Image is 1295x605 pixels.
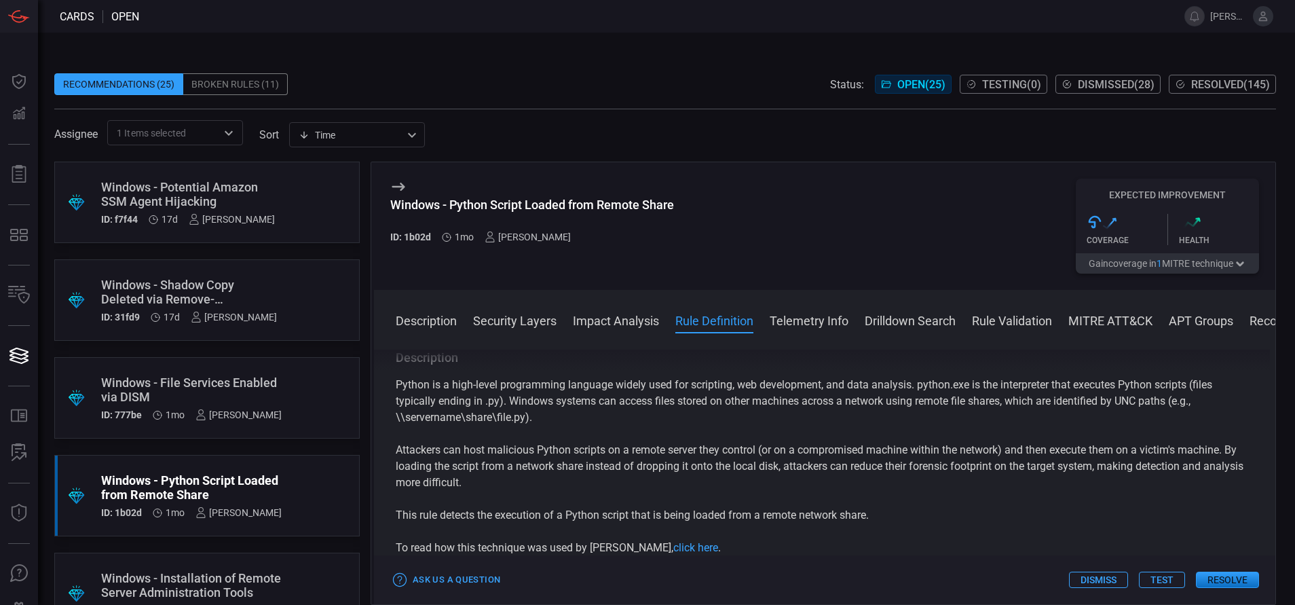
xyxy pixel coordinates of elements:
[897,78,945,91] span: Open ( 25 )
[1068,312,1152,328] button: MITRE ATT&CK
[1087,236,1167,245] div: Coverage
[396,312,457,328] button: Description
[101,473,282,502] div: Windows - Python Script Loaded from Remote Share
[3,400,35,433] button: Rule Catalog
[1169,312,1233,328] button: APT Groups
[1069,572,1128,588] button: Dismiss
[396,377,1254,426] p: Python is a high-level programming language widely used for scripting, web development, and data ...
[3,340,35,372] button: Cards
[396,540,1254,556] p: To read how this technique was used by [PERSON_NAME], .
[390,198,674,212] div: Windows - Python Script Loaded from Remote Share
[166,409,185,420] span: Jul 06, 2025 8:47 AM
[101,180,275,208] div: Windows - Potential Amazon SSM Agent Hijacking
[390,570,504,591] button: Ask Us a Question
[162,214,178,225] span: Jul 27, 2025 10:12 AM
[972,312,1052,328] button: Rule Validation
[1196,572,1259,588] button: Resolve
[396,442,1254,491] p: Attackers can host malicious Python scripts on a remote server they control (or on a compromised ...
[183,73,288,95] div: Broken Rules (11)
[189,214,275,225] div: [PERSON_NAME]
[390,232,431,242] h5: ID: 1b02d
[101,375,282,404] div: Windows - File Services Enabled via DISM
[3,437,35,469] button: ALERT ANALYSIS
[101,409,142,420] h5: ID: 777be
[191,312,277,323] div: [PERSON_NAME]
[299,128,403,142] div: Time
[3,98,35,130] button: Detections
[770,312,848,328] button: Telemetry Info
[1179,236,1260,245] div: Health
[101,571,282,600] div: Windows - Installation of Remote Server Administration Tools
[117,126,186,140] span: 1 Items selected
[3,557,35,590] button: Ask Us A Question
[1076,253,1259,274] button: Gaincoverage in1MITRE technique
[982,78,1041,91] span: Testing ( 0 )
[101,312,140,323] h5: ID: 31fd9
[1191,78,1270,91] span: Resolved ( 145 )
[673,541,718,554] a: click here
[60,10,94,23] span: Cards
[3,158,35,191] button: Reports
[259,128,279,141] label: sort
[111,10,139,23] span: open
[1210,11,1247,22] span: [PERSON_NAME].[PERSON_NAME]
[396,507,1254,524] p: This rule detects the execution of a Python script that is being loaded from a remote network share.
[573,312,659,328] button: Impact Analysis
[455,232,474,242] span: Jun 29, 2025 10:25 AM
[195,409,282,420] div: [PERSON_NAME]
[166,507,185,518] span: Jun 29, 2025 10:25 AM
[54,128,98,141] span: Assignee
[3,279,35,312] button: Inventory
[101,507,142,518] h5: ID: 1b02d
[1157,258,1162,269] span: 1
[54,73,183,95] div: Recommendations (25)
[875,75,952,94] button: Open(25)
[219,124,238,143] button: Open
[830,78,864,91] span: Status:
[1076,189,1259,200] h5: Expected Improvement
[1139,572,1185,588] button: Test
[1169,75,1276,94] button: Resolved(145)
[473,312,557,328] button: Security Layers
[675,312,753,328] button: Rule Definition
[3,497,35,530] button: Threat Intelligence
[1055,75,1161,94] button: Dismissed(28)
[3,65,35,98] button: Dashboard
[485,232,571,242] div: [PERSON_NAME]
[960,75,1047,94] button: Testing(0)
[164,312,180,323] span: Jul 27, 2025 10:12 AM
[101,278,277,306] div: Windows - Shadow Copy Deleted via Remove-CimInstance
[101,214,138,225] h5: ID: f7f44
[3,219,35,251] button: MITRE - Detection Posture
[195,507,282,518] div: [PERSON_NAME]
[1078,78,1155,91] span: Dismissed ( 28 )
[865,312,956,328] button: Drilldown Search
